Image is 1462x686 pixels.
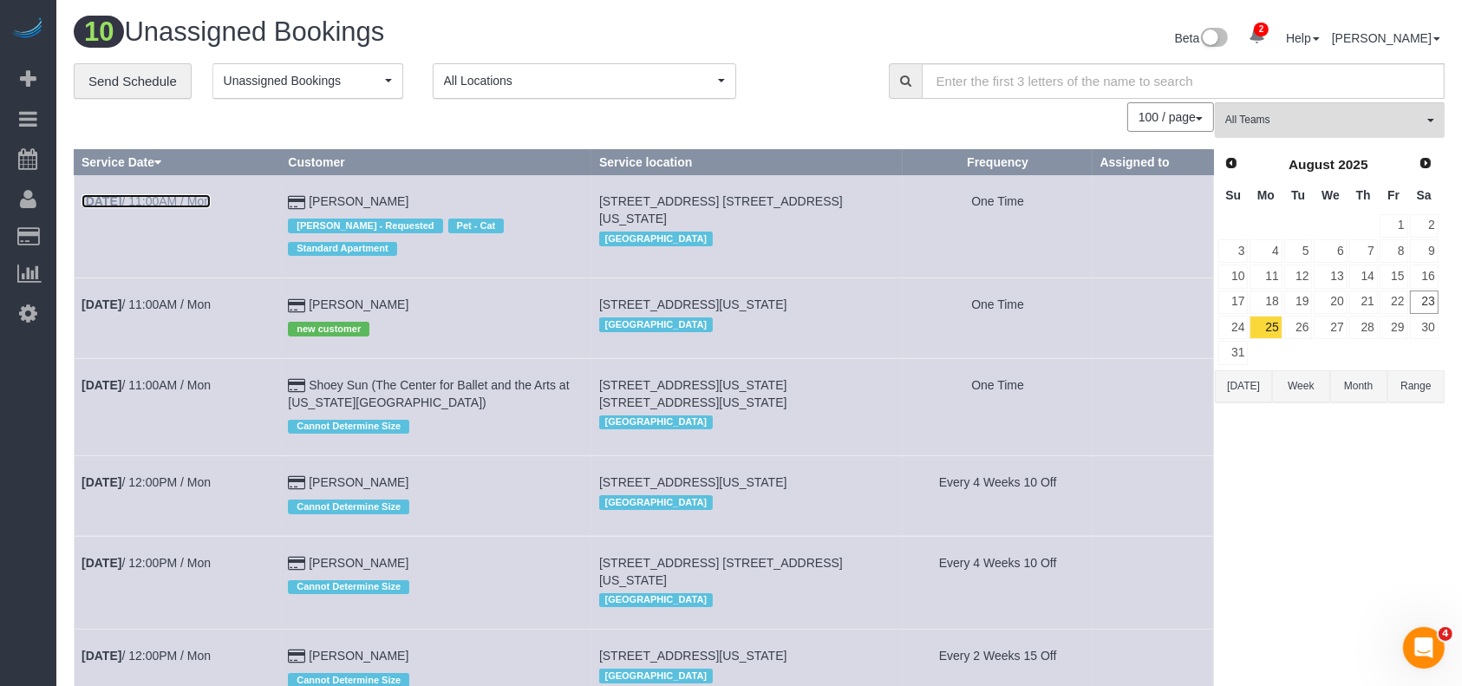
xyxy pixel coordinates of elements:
[309,475,408,489] a: [PERSON_NAME]
[599,649,787,663] span: [STREET_ADDRESS][US_STATE]
[288,242,396,256] span: Standard Apartment
[288,500,409,513] span: Cannot Determine Size
[281,150,592,175] th: Customer
[1284,265,1313,288] a: 12
[82,556,121,570] b: [DATE]
[1356,188,1371,202] span: Thursday
[1250,316,1282,339] a: 25
[1410,316,1439,339] a: 30
[1257,188,1275,202] span: Monday
[1387,188,1400,202] span: Friday
[82,378,211,392] a: [DATE]/ 11:00AM / Mon
[1093,150,1213,175] th: Assigned to
[599,317,713,331] span: [GEOGRAPHIC_DATA]
[1387,370,1445,402] button: Range
[1314,265,1347,288] a: 13
[1284,291,1313,314] a: 19
[309,297,408,311] a: [PERSON_NAME]
[1218,316,1248,339] a: 24
[82,194,211,208] a: [DATE]/ 11:00AM / Mon
[599,593,713,607] span: [GEOGRAPHIC_DATA]
[599,475,787,489] span: [STREET_ADDRESS][US_STATE]
[82,556,211,570] a: [DATE]/ 12:00PM / Mon
[75,536,281,629] td: Schedule date
[1284,316,1313,339] a: 26
[1291,188,1305,202] span: Tuesday
[75,278,281,358] td: Schedule date
[591,150,903,175] th: Service location
[74,17,747,47] h1: Unassigned Bookings
[1175,31,1229,45] a: Beta
[1439,627,1452,641] span: 4
[309,194,408,208] a: [PERSON_NAME]
[1349,316,1378,339] a: 28
[591,278,903,358] td: Service location
[1224,156,1238,170] span: Prev
[1240,17,1274,56] a: 2
[1128,102,1214,132] nav: Pagination navigation
[1380,239,1408,263] a: 8
[1215,102,1445,129] ol: All Teams
[903,150,1093,175] th: Frequency
[82,649,211,663] a: [DATE]/ 12:00PM / Mon
[1349,265,1378,288] a: 14
[1403,627,1445,669] iframe: Intercom live chat
[599,297,787,311] span: [STREET_ADDRESS][US_STATE]
[591,175,903,278] td: Service location
[599,194,843,225] span: [STREET_ADDRESS] [STREET_ADDRESS][US_STATE]
[1380,265,1408,288] a: 15
[288,322,369,336] span: new customer
[599,589,896,611] div: Location
[1330,370,1387,402] button: Month
[599,495,713,509] span: [GEOGRAPHIC_DATA]
[1254,23,1269,36] span: 2
[599,556,843,587] span: [STREET_ADDRESS] [STREET_ADDRESS][US_STATE]
[903,278,1093,358] td: Frequency
[599,491,896,513] div: Location
[1419,156,1433,170] span: Next
[82,297,211,311] a: [DATE]/ 11:00AM / Mon
[1338,157,1367,172] span: 2025
[1410,265,1439,288] a: 16
[599,669,713,683] span: [GEOGRAPHIC_DATA]
[281,536,592,629] td: Customer
[1332,31,1440,45] a: [PERSON_NAME]
[1225,188,1241,202] span: Sunday
[288,558,305,570] i: Credit Card Payment
[288,300,305,312] i: Credit Card Payment
[288,219,442,232] span: [PERSON_NAME] - Requested
[1410,291,1439,314] a: 23
[1093,456,1213,536] td: Assigned to
[288,380,305,392] i: Credit Card Payment
[224,72,381,89] span: Unassigned Bookings
[1314,239,1347,263] a: 6
[448,219,505,232] span: Pet - Cat
[288,420,409,434] span: Cannot Determine Size
[1349,291,1378,314] a: 21
[1380,291,1408,314] a: 22
[1250,239,1282,263] a: 4
[75,175,281,278] td: Schedule date
[1215,370,1272,402] button: [DATE]
[10,17,45,42] img: Automaid Logo
[1250,291,1282,314] a: 18
[1093,536,1213,629] td: Assigned to
[599,227,896,250] div: Location
[82,194,121,208] b: [DATE]
[75,456,281,536] td: Schedule date
[82,378,121,392] b: [DATE]
[281,358,592,455] td: Customer
[599,415,713,429] span: [GEOGRAPHIC_DATA]
[309,556,408,570] a: [PERSON_NAME]
[1250,265,1282,288] a: 11
[1286,31,1320,45] a: Help
[288,197,305,209] i: Credit Card Payment
[433,63,736,99] button: All Locations
[1289,157,1335,172] span: August
[74,16,124,48] span: 10
[82,475,211,489] a: [DATE]/ 12:00PM / Mon
[82,649,121,663] b: [DATE]
[1127,102,1214,132] button: 100 / page
[288,650,305,663] i: Credit Card Payment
